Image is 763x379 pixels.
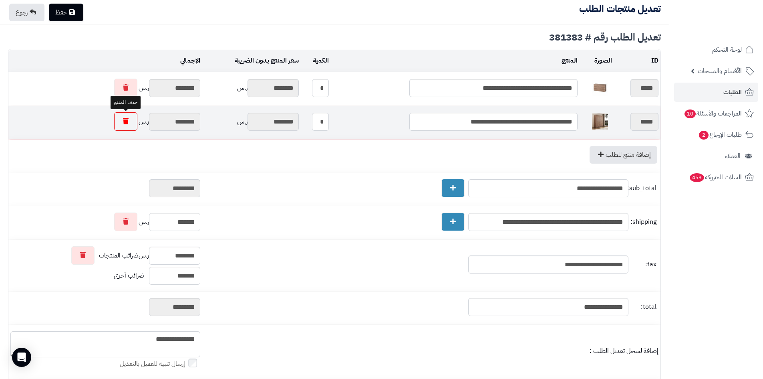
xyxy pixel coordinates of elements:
[202,50,301,72] td: سعر المنتج بدون الضريبة
[204,347,658,356] div: إضافة لسجل تعديل الطلب :
[614,50,660,72] td: ID
[674,146,758,166] a: العملاء
[10,112,200,131] div: ر.س
[674,168,758,187] a: السلات المتروكة453
[674,104,758,123] a: المراجعات والأسئلة10
[8,50,202,72] td: الإجمالي
[99,251,139,260] span: ضرائب المنتجات
[684,108,742,119] span: المراجعات والأسئلة
[725,150,741,162] span: العملاء
[592,113,608,130] img: 1749977265-1-40x40.jpg
[699,131,709,140] span: 2
[590,146,657,164] a: إضافة منتج للطلب
[712,44,742,55] span: لوحة التحكم
[8,32,661,42] div: تعديل الطلب رقم # 381383
[12,348,31,367] div: Open Intercom Messenger
[684,109,696,118] span: 10
[10,246,200,265] div: ر.س
[630,302,656,312] span: total:
[579,2,661,16] b: تعديل منتجات الطلب
[592,80,608,96] img: 1752058398-1(9)-40x40.jpg
[709,22,755,39] img: logo-2.png
[630,184,656,193] span: sub_total:
[674,125,758,144] a: طلبات الإرجاع2
[698,129,742,140] span: طلبات الإرجاع
[331,50,580,72] td: المنتج
[690,173,704,182] span: 453
[188,359,197,367] input: إرسال تنبيه للعميل بالتعديل
[723,87,742,98] span: الطلبات
[630,217,656,227] span: shipping:
[9,4,44,21] a: رجوع
[674,40,758,59] a: لوحة التحكم
[111,96,140,109] div: حذف المنتج
[114,271,144,280] span: ضرائب أخرى
[301,50,331,72] td: الكمية
[49,4,83,21] a: حفظ
[580,50,614,72] td: الصورة
[120,359,200,369] label: إرسال تنبيه للعميل بالتعديل
[698,65,742,77] span: الأقسام والمنتجات
[204,79,299,97] div: ر.س
[674,83,758,102] a: الطلبات
[630,260,656,269] span: tax:
[10,213,200,231] div: ر.س
[689,172,742,183] span: السلات المتروكة
[204,113,299,131] div: ر.س
[10,79,200,97] div: ر.س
